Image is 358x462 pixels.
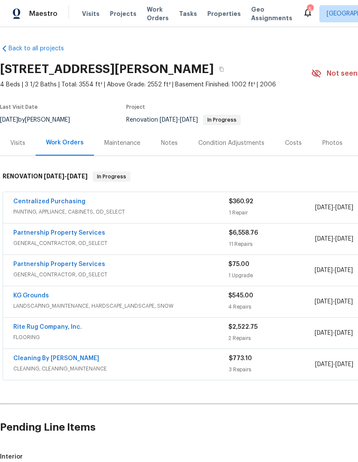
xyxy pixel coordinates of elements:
span: [DATE] [335,330,353,336]
span: Work Orders [147,5,169,22]
span: [DATE] [335,267,353,273]
span: [DATE] [315,361,333,367]
span: - [315,203,353,212]
span: - [315,266,353,275]
span: In Progress [94,172,130,181]
span: - [315,235,353,243]
span: Properties [207,9,241,18]
span: [DATE] [315,330,333,336]
span: $2,522.75 [228,324,258,330]
h6: RENOVATION [3,171,88,182]
span: Projects [110,9,137,18]
span: [DATE] [335,299,353,305]
div: Photos [322,139,343,147]
span: LANDSCAPING_MAINTENANCE, HARDSCAPE_LANDSCAPE, SNOW [13,302,228,310]
span: Tasks [179,11,197,17]
span: - [315,297,353,306]
span: FLOORING [13,333,228,342]
a: Cleaning By [PERSON_NAME] [13,355,99,361]
span: [DATE] [44,173,64,179]
div: Condition Adjustments [198,139,264,147]
div: 5 [307,5,313,14]
span: [DATE] [315,205,333,211]
button: Copy Address [214,61,229,77]
span: In Progress [204,117,240,122]
span: $75.00 [228,261,249,267]
span: [DATE] [335,205,353,211]
div: 1 Upgrade [228,271,314,280]
span: GENERAL_CONTRACTOR, OD_SELECT [13,270,228,279]
span: - [44,173,88,179]
div: Maintenance [104,139,140,147]
span: [DATE] [315,299,333,305]
div: Costs [285,139,302,147]
div: 2 Repairs [228,334,314,343]
div: Notes [161,139,178,147]
span: Visits [82,9,100,18]
div: 3 Repairs [229,365,315,374]
div: 4 Repairs [228,303,314,311]
span: $6,558.76 [229,230,258,236]
span: Geo Assignments [251,5,292,22]
span: [DATE] [160,117,178,123]
a: Partnership Property Services [13,230,105,236]
span: Maestro [29,9,58,18]
span: GENERAL_CONTRACTOR, OD_SELECT [13,239,229,248]
span: [DATE] [335,361,353,367]
a: Partnership Property Services [13,261,105,267]
a: Rite Rug Company, Inc. [13,324,82,330]
span: - [160,117,198,123]
span: $773.10 [229,355,252,361]
span: PAINTING, APPLIANCE, CABINETS, OD_SELECT [13,208,229,216]
span: $545.00 [228,293,253,299]
div: Work Orders [46,138,84,147]
span: [DATE] [180,117,198,123]
div: 11 Repairs [229,240,315,248]
span: [DATE] [67,173,88,179]
div: 1 Repair [229,208,315,217]
span: $360.92 [229,199,253,205]
a: KG Grounds [13,293,49,299]
span: Project [126,104,145,110]
span: [DATE] [335,236,353,242]
a: Centralized Purchasing [13,199,85,205]
span: - [315,329,353,337]
span: - [315,360,353,369]
div: Visits [10,139,25,147]
span: [DATE] [315,267,333,273]
span: CLEANING, CLEANING_MAINTENANCE [13,364,229,373]
span: [DATE] [315,236,333,242]
span: Renovation [126,117,241,123]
